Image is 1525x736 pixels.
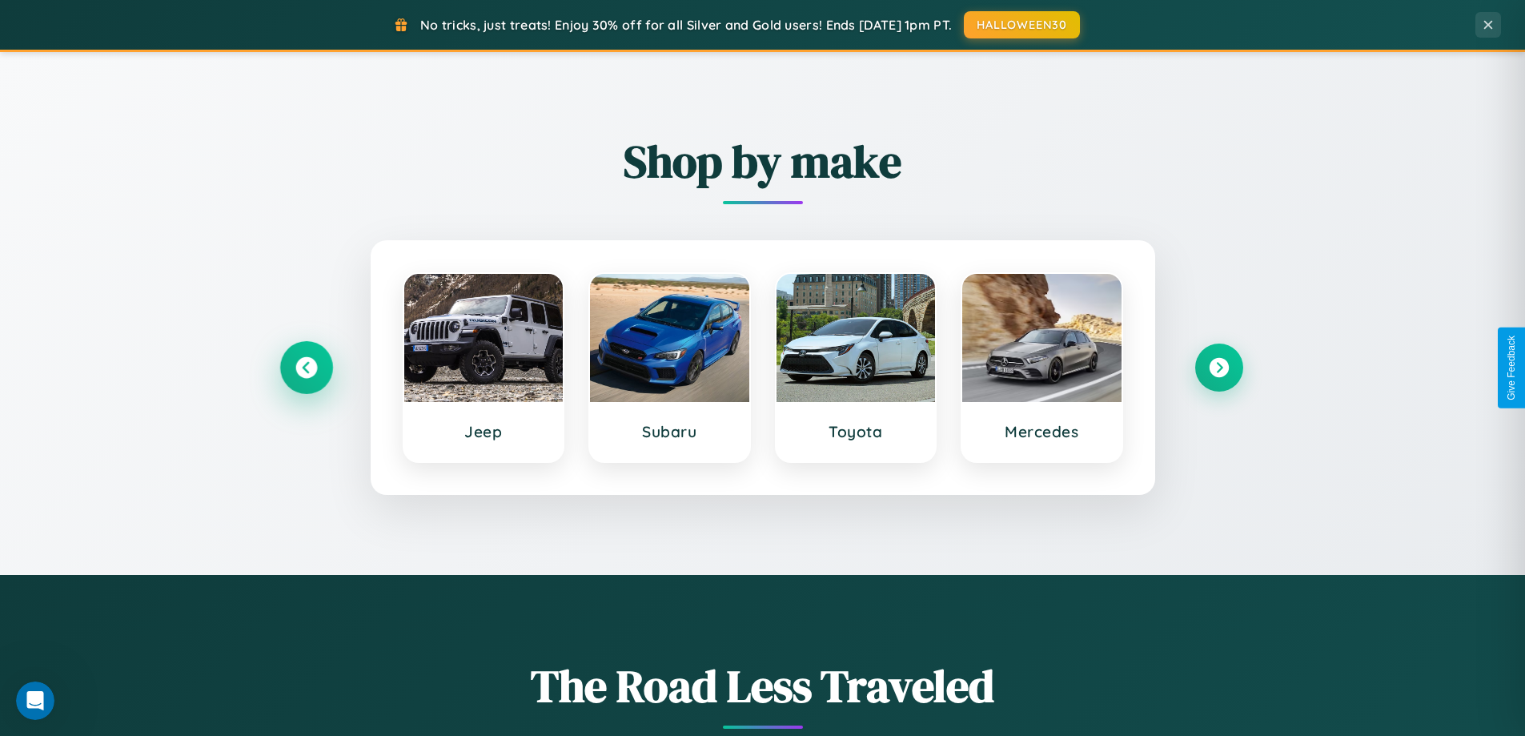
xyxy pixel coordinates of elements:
[793,422,920,441] h3: Toyota
[964,11,1080,38] button: HALLOWEEN30
[978,422,1106,441] h3: Mercedes
[283,131,1243,192] h2: Shop by make
[16,682,54,720] iframe: Intercom live chat
[420,17,952,33] span: No tricks, just treats! Enjoy 30% off for all Silver and Gold users! Ends [DATE] 1pm PT.
[283,655,1243,717] h1: The Road Less Traveled
[606,422,733,441] h3: Subaru
[420,422,548,441] h3: Jeep
[1506,336,1517,400] div: Give Feedback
